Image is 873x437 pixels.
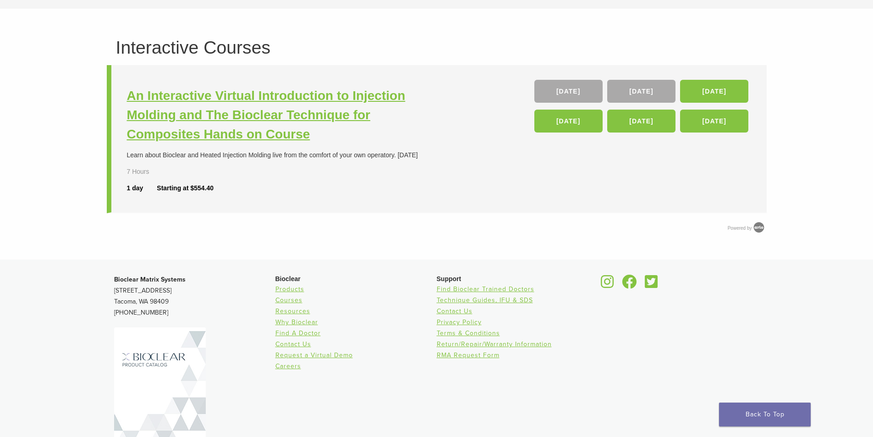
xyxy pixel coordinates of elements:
[114,276,186,283] strong: Bioclear Matrix Systems
[116,39,758,56] h1: Interactive Courses
[275,275,301,282] span: Bioclear
[752,221,766,234] img: Arlo training & Event Software
[127,183,157,193] div: 1 day
[437,307,472,315] a: Contact Us
[680,110,748,133] a: [DATE]
[598,280,617,289] a: Bioclear
[275,340,311,348] a: Contact Us
[275,329,321,337] a: Find A Doctor
[534,80,603,103] a: [DATE]
[437,318,482,326] a: Privacy Policy
[437,296,533,304] a: Technique Guides, IFU & SDS
[275,296,302,304] a: Courses
[127,86,439,144] a: An Interactive Virtual Introduction to Injection Molding and The Bioclear Technique for Composite...
[437,285,534,293] a: Find Bioclear Trained Doctors
[127,150,439,160] div: Learn about Bioclear and Heated Injection Molding live from the comfort of your own operatory. [D...
[275,351,353,359] a: Request a Virtual Demo
[719,403,811,426] a: Back To Top
[642,280,661,289] a: Bioclear
[728,226,767,231] a: Powered by
[275,318,318,326] a: Why Bioclear
[607,80,675,103] a: [DATE]
[534,80,751,137] div: , , , , ,
[619,280,640,289] a: Bioclear
[437,275,461,282] span: Support
[275,362,301,370] a: Careers
[437,329,500,337] a: Terms & Conditions
[437,351,500,359] a: RMA Request Form
[275,307,310,315] a: Resources
[534,110,603,133] a: [DATE]
[114,274,275,318] p: [STREET_ADDRESS] Tacoma, WA 98409 [PHONE_NUMBER]
[275,285,304,293] a: Products
[437,340,552,348] a: Return/Repair/Warranty Information
[607,110,675,133] a: [DATE]
[127,167,174,177] div: 7 Hours
[157,183,214,193] div: Starting at $554.40
[680,80,748,103] a: [DATE]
